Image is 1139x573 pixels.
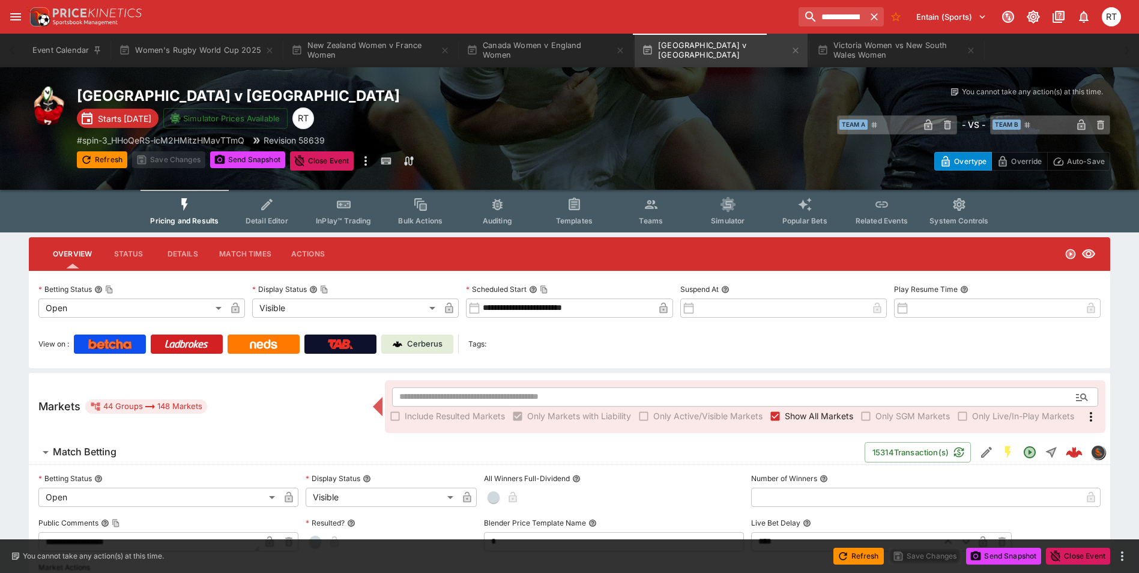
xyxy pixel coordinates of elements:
p: Overtype [954,155,986,168]
button: Documentation [1048,6,1069,28]
img: PriceKinetics Logo [26,5,50,29]
label: Tags: [468,335,486,354]
div: Open [38,299,226,318]
div: Richard Tatton [292,108,314,129]
button: All Winners Full-Dividend [572,474,581,483]
button: Notifications [1073,6,1095,28]
h6: Match Betting [53,446,116,458]
span: Auditing [483,216,512,225]
span: Teams [639,216,663,225]
p: Number of Winners [751,473,817,484]
svg: Open [1065,248,1077,260]
button: Refresh [77,151,127,168]
button: Victoria Women vs New South Wales Women [810,34,983,67]
button: Event Calendar [25,34,109,67]
img: PriceKinetics [53,8,142,17]
button: 15314Transaction(s) [865,442,971,462]
button: open drawer [5,6,26,28]
button: No Bookmarks [886,7,905,26]
span: Templates [556,216,593,225]
img: TabNZ [328,339,353,349]
p: Resulted? [306,518,345,528]
span: Team B [992,120,1021,130]
span: Detail Editor [246,216,288,225]
button: Number of Winners [820,474,828,483]
p: You cannot take any action(s) at this time. [23,551,164,562]
span: System Controls [929,216,988,225]
button: more [1115,549,1129,563]
p: Live Bet Delay [751,518,800,528]
button: Play Resume Time [960,285,968,294]
span: Related Events [856,216,908,225]
img: Cerberus [393,339,402,349]
button: Refresh [833,548,884,565]
span: Include Resulted Markets [405,410,505,422]
p: Display Status [306,473,360,484]
svg: Open [1023,445,1037,459]
h6: - VS - [962,118,985,131]
button: Edit Detail [976,441,997,463]
img: sportingsolutions [1092,446,1105,459]
button: New Zealand Women v France Women [284,34,457,67]
input: search [799,7,865,26]
p: Auto-Save [1067,155,1105,168]
span: Simulator [711,216,745,225]
button: Richard Tatton [1098,4,1125,30]
div: 9b50e176-de38-4d00-bf21-d3ad40bd4ad9 [1066,444,1083,461]
span: Only Markets with Liability [527,410,631,422]
div: sportingsolutions [1091,445,1105,459]
button: Suspend At [721,285,730,294]
button: Select Tenant [909,7,994,26]
button: Send Snapshot [966,548,1041,565]
button: Resulted? [347,519,355,527]
button: Scheduled StartCopy To Clipboard [529,285,537,294]
p: All Winners Full-Dividend [484,473,570,484]
button: Public CommentsCopy To Clipboard [101,519,109,527]
button: Close Event [1046,548,1110,565]
div: Event type filters [140,190,998,232]
button: Betting StatusCopy To Clipboard [94,285,103,294]
button: Straight [1041,441,1062,463]
button: Display Status [363,474,371,483]
button: SGM Enabled [997,441,1019,463]
span: Pricing and Results [150,216,219,225]
p: Starts [DATE] [98,112,151,125]
p: Display Status [252,284,307,294]
button: Canada Women v England Women [459,34,632,67]
img: Neds [250,339,277,349]
p: Revision 58639 [264,134,325,147]
img: Betcha [88,339,131,349]
p: Public Comments [38,518,98,528]
button: Live Bet Delay [803,519,811,527]
img: logo-cerberus--red.svg [1066,444,1083,461]
button: Women's Rugby World Cup 2025 [112,34,282,67]
svg: Visible [1081,247,1096,261]
h2: Copy To Clipboard [77,86,594,105]
button: Copy To Clipboard [540,285,548,294]
p: Suspend At [680,284,719,294]
button: [GEOGRAPHIC_DATA] v [GEOGRAPHIC_DATA] [635,34,808,67]
span: Show All Markets [785,410,853,422]
button: more [358,151,373,171]
button: Copy To Clipboard [112,519,120,527]
p: Copy To Clipboard [77,134,244,147]
a: Cerberus [381,335,453,354]
button: Auto-Save [1047,152,1110,171]
p: Betting Status [38,284,92,294]
div: 44 Groups 148 Markets [90,399,202,414]
button: Blender Price Template Name [588,519,597,527]
button: Display StatusCopy To Clipboard [309,285,318,294]
button: Overview [43,240,101,268]
img: Sportsbook Management [53,20,118,25]
button: Open [1019,441,1041,463]
button: Toggle light/dark mode [1023,6,1044,28]
button: Status [101,240,156,268]
p: Play Resume Time [894,284,958,294]
img: Ladbrokes [165,339,208,349]
div: Visible [306,488,458,507]
button: Simulator Prices Available [163,108,288,129]
p: Scheduled Start [466,284,527,294]
div: Visible [252,299,440,318]
p: Blender Price Template Name [484,518,586,528]
span: Bulk Actions [398,216,443,225]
